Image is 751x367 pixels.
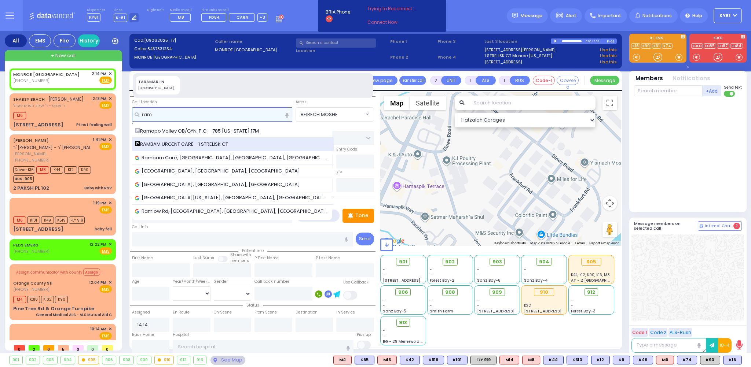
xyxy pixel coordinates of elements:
span: K44, K12, K90, K16, M8 [571,272,610,278]
span: - [477,272,479,278]
label: Call back number [254,279,289,285]
div: 903 [43,356,57,364]
img: google_icon.svg [135,182,139,187]
span: - [383,333,385,339]
label: Back Home [132,332,154,338]
span: Forest Bay-2 [430,278,454,283]
span: 12:22 PM [89,242,106,247]
span: 10:14 AM [90,326,106,332]
button: BUS [510,76,530,85]
div: BLS [543,356,564,364]
div: EMS [29,34,51,47]
input: Search member [634,85,703,96]
span: 0 [43,345,54,351]
a: PEDS EMERG [13,242,39,248]
span: 906 [398,289,408,296]
a: K90 [641,43,651,49]
div: ALS KJ [522,356,540,364]
span: [STREET_ADDRESS] [383,278,420,283]
button: Code 1 [631,328,648,337]
span: 901 [399,258,407,266]
button: Message [590,76,619,85]
label: Call Location [132,99,157,105]
span: M6 [13,216,26,224]
label: Cad: [134,37,213,44]
span: Send text [724,85,742,90]
img: google_icon.svg [135,156,139,160]
span: M8 [178,14,184,20]
span: 0 [73,345,84,351]
div: All [5,34,27,47]
span: ✕ [109,137,112,143]
div: K519 [423,356,444,364]
span: 2 [29,345,40,351]
label: Caller: [134,46,213,52]
span: [PHONE_NUMBER] [13,286,50,292]
span: [PERSON_NAME] [13,151,90,157]
span: 5 [58,345,69,351]
span: Phone 4 [437,54,482,60]
div: 910 [534,288,554,296]
span: Phone 3 [437,38,482,45]
div: Fire [54,34,76,47]
div: BLS [613,356,630,364]
span: - [477,303,479,308]
span: FD84 [209,14,220,20]
label: Caller name [215,38,293,45]
span: K49 [41,216,54,224]
span: - [383,297,385,303]
a: Use this [600,59,617,65]
span: K12 [64,166,77,174]
label: In Service [336,309,355,315]
label: Areas [296,99,307,105]
a: KJFD [691,43,703,49]
span: 912 [587,289,595,296]
span: Notifications [642,12,672,19]
span: 2:13 PM [92,96,106,101]
button: UNIT [441,76,461,85]
a: K61 [652,43,661,49]
a: [STREET_ADDRESS][PERSON_NAME] [484,47,556,53]
span: EMS [99,101,112,109]
div: ALS [333,356,352,364]
button: Send [356,233,374,245]
span: K90 [78,166,91,174]
button: Show satellite imagery [410,96,446,110]
span: EMS [99,332,112,340]
span: FLY 919 [69,216,85,224]
span: Patient info [238,248,267,253]
span: Rambam Care, [GEOGRAPHIC_DATA], [GEOGRAPHIC_DATA], [GEOGRAPHIC_DATA] [135,154,331,162]
div: M8 [522,356,540,364]
button: Covered [557,76,579,85]
button: Map camera controls [602,196,617,211]
div: Pt not feeling well [76,122,112,127]
span: BRIA Phone [326,9,350,15]
label: Night unit [147,8,164,12]
span: BUS-905 [13,175,34,183]
span: [PHONE_NUMBER] [13,248,50,254]
div: K44 [543,356,564,364]
div: BLS [400,356,420,364]
div: K49 [633,356,653,364]
label: Turn off text [724,90,736,97]
div: [GEOGRAPHIC_DATA] [138,86,177,91]
span: [GEOGRAPHIC_DATA][US_STATE], [GEOGRAPHIC_DATA], [GEOGRAPHIC_DATA], [GEOGRAPHIC_DATA], [GEOGRAPHIC... [135,194,331,201]
span: K310 [27,296,40,303]
div: 0:32 [593,37,600,45]
div: K90 [700,356,720,364]
a: MONROE [GEOGRAPHIC_DATA] [13,71,80,77]
span: [PHONE_NUMBER] [13,78,50,84]
label: MONROE [GEOGRAPHIC_DATA] [215,47,293,53]
span: members [230,258,249,263]
div: K101 [447,356,468,364]
span: [GEOGRAPHIC_DATA], [GEOGRAPHIC_DATA], [GEOGRAPHIC_DATA] [135,167,303,175]
label: Lines [114,8,139,12]
a: [PERSON_NAME] [13,137,49,143]
span: Important [598,12,621,19]
div: K65 [355,356,374,364]
u: EMS [102,78,110,84]
button: Drag Pegman onto the map to open Street View [602,222,617,237]
span: K32 [524,303,531,308]
span: ✕ [109,200,112,206]
span: BEIRECH MOSHE [301,111,338,118]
